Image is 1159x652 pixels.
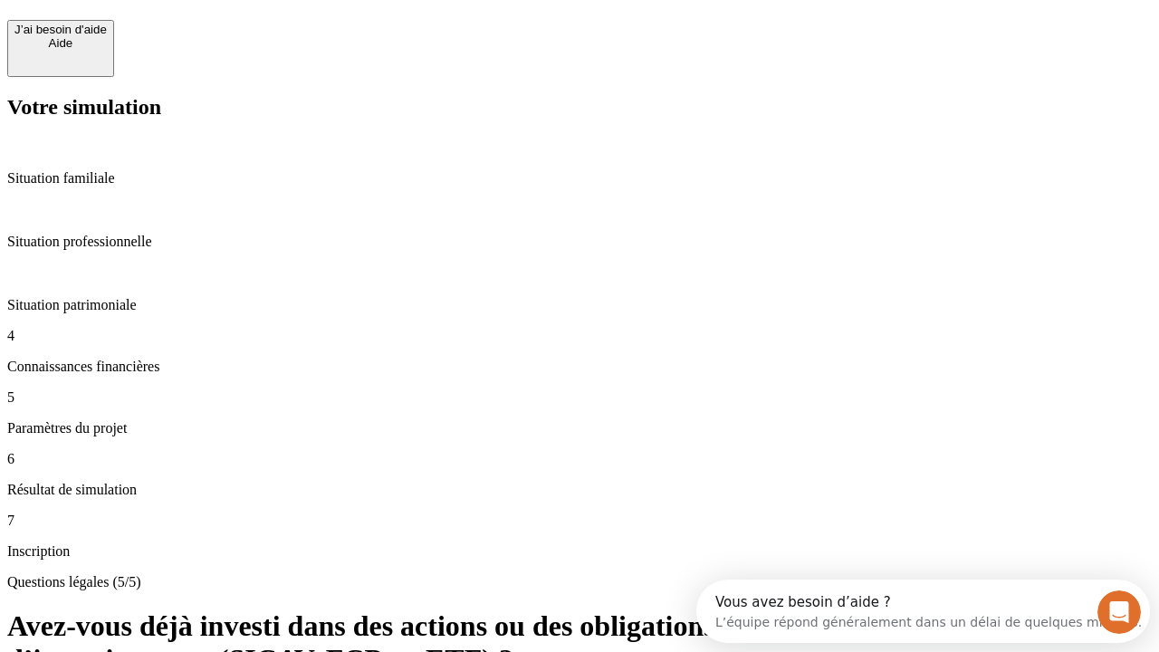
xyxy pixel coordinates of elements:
[1097,590,1141,634] iframe: Intercom live chat
[7,359,1152,375] p: Connaissances financières
[7,574,1152,590] p: Questions légales (5/5)
[7,7,499,57] div: Ouvrir le Messenger Intercom
[7,328,1152,344] p: 4
[7,234,1152,250] p: Situation professionnelle
[7,451,1152,467] p: 6
[7,389,1152,406] p: 5
[7,95,1152,120] h2: Votre simulation
[14,36,107,50] div: Aide
[7,20,114,77] button: J’ai besoin d'aideAide
[7,297,1152,313] p: Situation patrimoniale
[696,580,1150,643] iframe: Intercom live chat discovery launcher
[7,170,1152,187] p: Situation familiale
[14,23,107,36] div: J’ai besoin d'aide
[7,543,1152,560] p: Inscription
[7,513,1152,529] p: 7
[19,15,445,30] div: Vous avez besoin d’aide ?
[7,482,1152,498] p: Résultat de simulation
[7,420,1152,436] p: Paramètres du projet
[19,30,445,49] div: L’équipe répond généralement dans un délai de quelques minutes.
